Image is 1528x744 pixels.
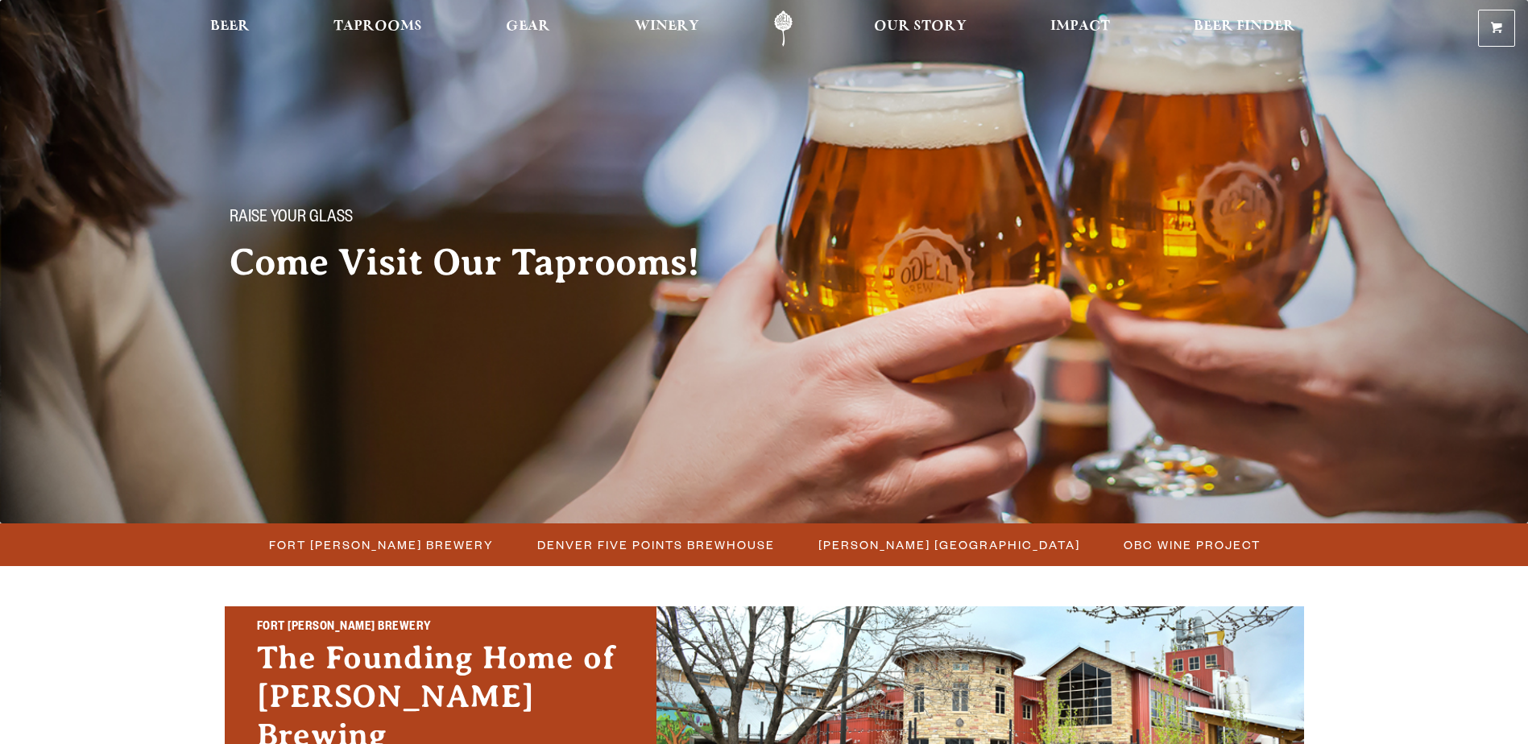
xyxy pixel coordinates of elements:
[1114,533,1269,556] a: OBC Wine Project
[818,533,1080,556] span: [PERSON_NAME] [GEOGRAPHIC_DATA]
[863,10,977,47] a: Our Story
[753,10,814,47] a: Odell Home
[257,618,624,639] h2: Fort [PERSON_NAME] Brewery
[323,10,433,47] a: Taprooms
[528,533,783,556] a: Denver Five Points Brewhouse
[874,20,967,33] span: Our Story
[210,20,250,33] span: Beer
[537,533,775,556] span: Denver Five Points Brewhouse
[506,20,550,33] span: Gear
[259,533,502,556] a: Fort [PERSON_NAME] Brewery
[230,242,732,283] h2: Come Visit Our Taprooms!
[269,533,494,556] span: Fort [PERSON_NAME] Brewery
[1194,20,1295,33] span: Beer Finder
[200,10,260,47] a: Beer
[333,20,422,33] span: Taprooms
[1124,533,1261,556] span: OBC Wine Project
[1183,10,1306,47] a: Beer Finder
[635,20,699,33] span: Winery
[230,209,353,229] span: Raise your glass
[1050,20,1110,33] span: Impact
[624,10,710,47] a: Winery
[1040,10,1120,47] a: Impact
[495,10,561,47] a: Gear
[809,533,1088,556] a: [PERSON_NAME] [GEOGRAPHIC_DATA]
